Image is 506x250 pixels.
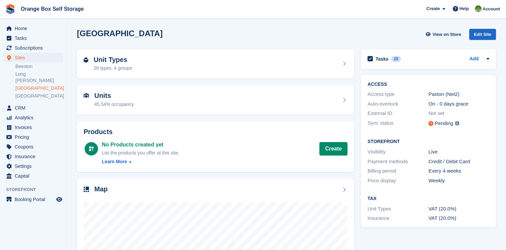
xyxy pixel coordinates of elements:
[425,29,464,40] a: View on Store
[428,177,489,185] div: Weekly
[391,56,401,62] div: 25
[469,29,496,40] div: Edit Site
[6,186,67,193] span: Storefront
[15,132,55,142] span: Pricing
[3,171,63,181] a: menu
[3,142,63,151] a: menu
[368,119,428,128] div: Sync status
[368,167,428,175] div: Billing period
[368,82,489,87] h2: ACCESS
[3,123,63,132] a: menu
[15,43,55,53] span: Subscriptions
[94,185,108,193] h2: Map
[15,162,55,171] span: Settings
[15,93,63,99] a: [GEOGRAPHIC_DATA]
[3,53,63,62] a: menu
[77,29,163,38] h2: [GEOGRAPHIC_DATA]
[368,205,428,213] div: Unit Types
[368,100,428,108] div: Auto-overlock
[368,148,428,156] div: Visibility
[77,85,354,115] a: Units 45.54% occupancy
[84,93,89,98] img: unit-icn-7be61d7bf1b0ce9d3e12c5938cc71ed9869f7b940bace4675aadf7bd6d80202e.svg
[428,90,489,98] div: Paxton (Net2)
[15,195,55,204] span: Booking Portal
[3,43,63,53] a: menu
[102,150,180,155] span: List the products you offer at this site.
[3,103,63,113] a: menu
[483,6,500,12] span: Account
[55,195,63,203] a: Preview store
[15,123,55,132] span: Invoices
[428,205,489,213] div: VAT (20.0%)
[368,177,428,185] div: Price display
[469,29,496,43] a: Edit Site
[94,101,134,108] div: 45.54% occupancy
[470,55,479,63] a: Add
[15,34,55,43] span: Tasks
[428,158,489,166] div: Credit / Debit Card
[102,158,180,165] a: Learn More
[435,120,453,127] div: Pending
[102,158,127,165] div: Learn More
[3,132,63,142] a: menu
[3,195,63,204] a: menu
[428,148,489,156] div: Live
[18,3,87,14] a: Orange Box Self Storage
[3,152,63,161] a: menu
[368,90,428,98] div: Access type
[428,214,489,222] div: VAT (20.0%)
[455,121,459,125] img: icon-info-grey-7440780725fd019a000dd9b08b2336e03edf1995a4989e88bcd33f0948082b44.svg
[432,31,461,38] span: View on Store
[15,103,55,113] span: CRM
[428,110,489,117] div: Not set
[319,142,347,155] a: Create
[368,139,489,144] h2: Storefront
[3,24,63,33] a: menu
[84,57,88,63] img: unit-type-icn-2b2737a686de81e16bb02015468b77c625bbabd49415b5ef34ead5e3b44a266d.svg
[15,63,63,70] a: Beeston
[15,53,55,62] span: Sites
[15,85,63,91] a: [GEOGRAPHIC_DATA]
[3,113,63,122] a: menu
[15,142,55,151] span: Coupons
[368,110,428,117] div: External ID
[475,5,482,12] img: Eric Smith
[94,56,132,64] h2: Unit Types
[15,152,55,161] span: Insurance
[89,146,94,151] img: custom-product-icn-white-7c27a13f52cf5f2f504a55ee73a895a1f82ff5669d69490e13668eaf7ade3bb5.svg
[368,214,428,222] div: Insurance
[5,4,15,14] img: stora-icon-8386f47178a22dfd0bd8f6a31ec36ba5ce8667c1dd55bd0f319d3a0aa187defe.svg
[460,5,469,12] span: Help
[84,187,89,192] img: map-icn-33ee37083ee616e46c38cad1a60f524a97daa1e2b2c8c0bc3eb3415660979fc1.svg
[15,113,55,122] span: Analytics
[94,92,134,100] h2: Units
[84,128,347,136] h2: Products
[368,158,428,166] div: Payment methods
[368,196,489,201] h2: Tax
[102,141,180,149] div: No Products created yet
[376,56,389,62] h2: Tasks
[15,171,55,181] span: Capital
[428,167,489,175] div: Every 4 weeks
[77,49,354,79] a: Unit Types 28 types, 4 groups
[15,24,55,33] span: Home
[15,71,63,84] a: Long [PERSON_NAME]
[3,34,63,43] a: menu
[428,100,489,108] div: On - 0 days grace
[3,162,63,171] a: menu
[94,65,132,72] div: 28 types, 4 groups
[426,5,440,12] span: Create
